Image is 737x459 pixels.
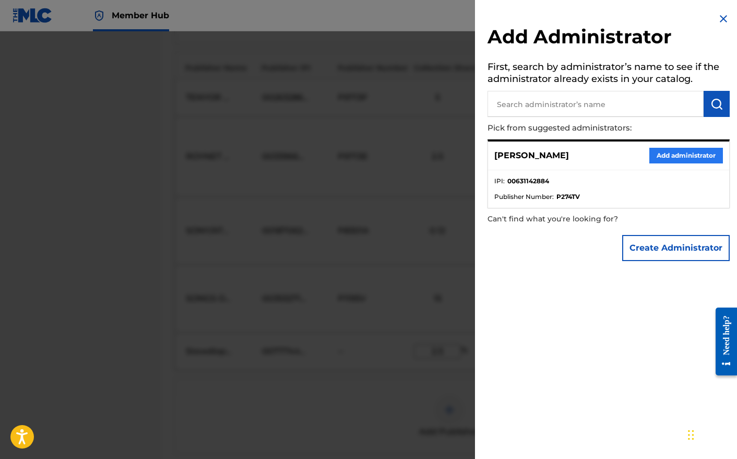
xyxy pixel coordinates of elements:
[688,419,694,451] div: Drag
[488,208,670,230] p: Can't find what you're looking for?
[488,25,730,52] h2: Add Administrator
[556,192,580,202] strong: P274TV
[494,149,569,162] p: [PERSON_NAME]
[13,8,53,23] img: MLC Logo
[93,9,105,22] img: Top Rightsholder
[649,148,723,163] button: Add administrator
[488,117,670,139] p: Pick from suggested administrators:
[112,9,169,21] span: Member Hub
[494,176,505,186] span: IPI :
[685,409,737,459] iframe: Chat Widget
[488,58,730,91] h5: First, search by administrator’s name to see if the administrator already exists in your catalog.
[507,176,549,186] strong: 00631142884
[494,192,554,202] span: Publisher Number :
[708,300,737,384] iframe: Resource Center
[622,235,730,261] button: Create Administrator
[488,91,704,117] input: Search administrator’s name
[710,98,723,110] img: Search Works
